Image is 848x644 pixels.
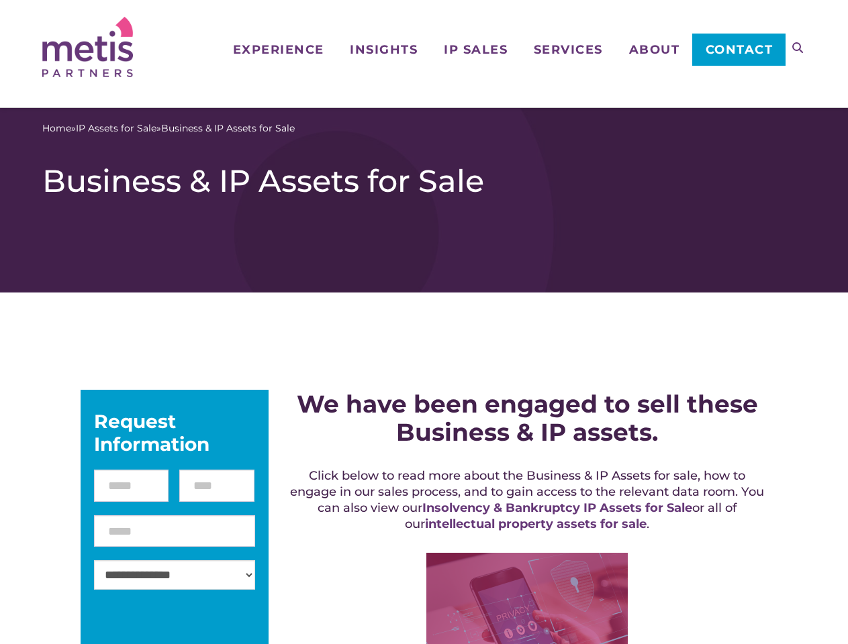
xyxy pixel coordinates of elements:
strong: We have been engaged to sell these Business & IP assets. [297,389,758,447]
div: Request Information [94,410,255,455]
span: » » [42,121,295,136]
img: Metis Partners [42,17,133,77]
span: About [629,44,680,56]
a: intellectual property assets for sale [425,517,647,531]
a: Contact [692,34,786,66]
a: Insolvency & Bankruptcy IP Assets for Sale [422,500,692,515]
span: Business & IP Assets for Sale [161,121,295,136]
span: Services [534,44,603,56]
span: IP Sales [444,44,508,56]
a: IP Assets for Sale [76,121,156,136]
span: Experience [233,44,324,56]
h1: Business & IP Assets for Sale [42,162,806,200]
span: Contact [706,44,773,56]
a: Home [42,121,71,136]
span: Insights [350,44,418,56]
h5: Click below to read more about the Business & IP Assets for sale, how to engage in our sales proc... [287,468,767,532]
